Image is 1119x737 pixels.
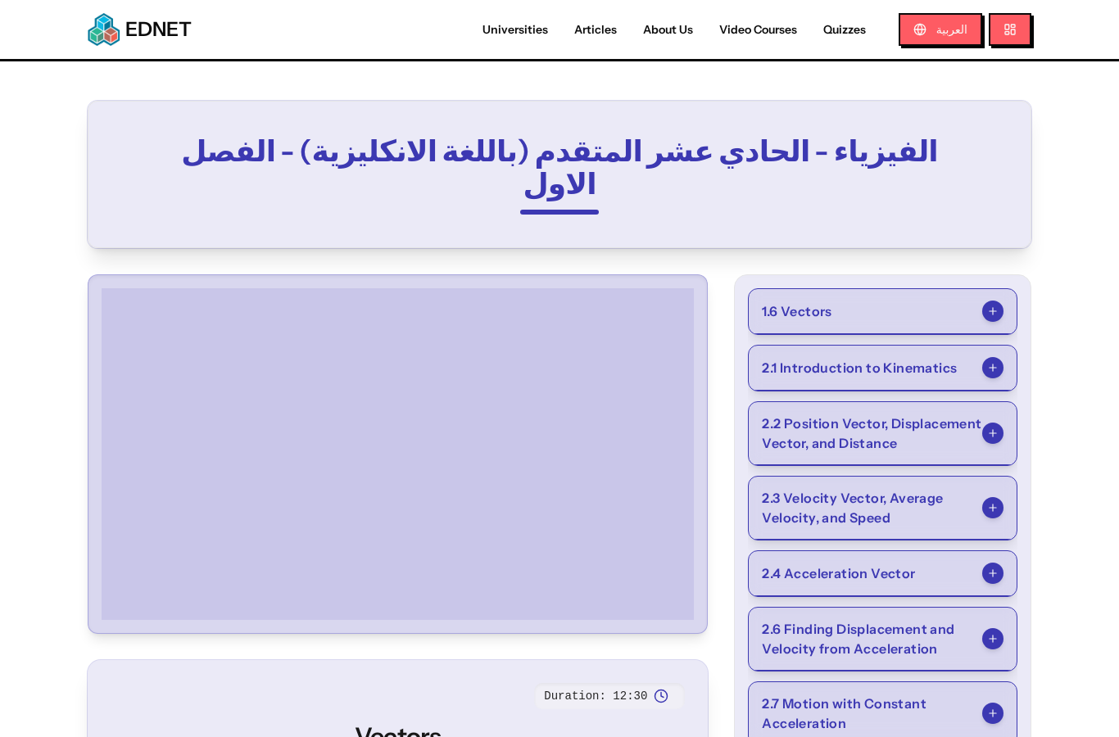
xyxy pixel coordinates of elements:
[762,301,831,321] span: 1.6 Vectors
[899,13,982,46] button: العربية
[762,414,982,453] span: 2.2 Position Vector, Displacement Vector, and Distance
[167,134,952,200] h2: الفيزياء - الحادي عشر المتقدم (باللغة الانكليزية) - الفصل الاول
[749,477,1017,540] button: 2.3 Velocity Vector, Average Velocity, and Speed
[125,16,192,43] span: EDNET
[561,21,630,38] a: Articles
[749,402,1017,465] button: 2.2 Position Vector, Displacement Vector, and Distance
[88,13,120,46] img: EDNET
[810,21,879,38] a: Quizzes
[749,608,1017,671] button: 2.6 Finding Displacement and Velocity from Acceleration
[469,21,561,38] a: Universities
[762,563,915,583] span: 2.4 Acceleration Vector
[762,619,982,658] span: 2.6 Finding Displacement and Velocity from Acceleration
[762,694,982,733] span: 2.7 Motion with Constant Acceleration
[762,358,957,378] span: 2.1 Introduction to Kinematics
[630,21,706,38] a: About Us
[749,346,1017,391] button: 2.1 Introduction to Kinematics
[88,13,192,46] a: EDNETEDNET
[544,688,647,704] span: Duration: 12:30
[706,21,810,38] a: Video Courses
[762,488,982,527] span: 2.3 Velocity Vector, Average Velocity, and Speed
[749,551,1017,596] button: 2.4 Acceleration Vector
[749,289,1017,334] button: 1.6 Vectors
